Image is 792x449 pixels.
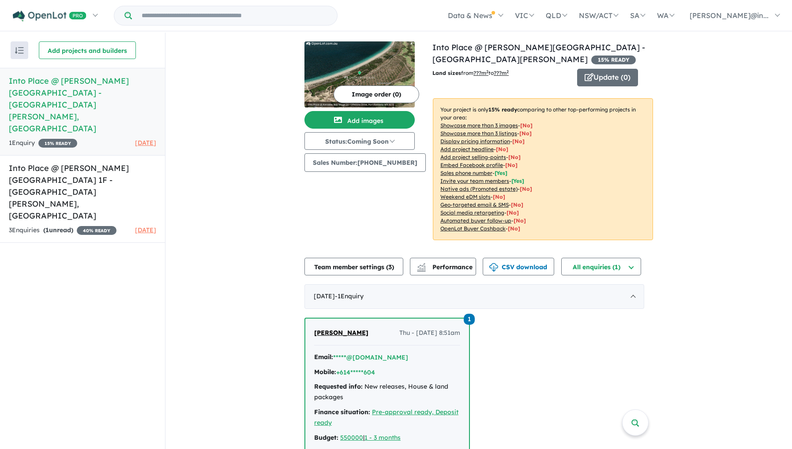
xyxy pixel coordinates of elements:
button: Sales Number:[PHONE_NUMBER] [304,153,426,172]
span: [ No ] [519,130,532,137]
span: [No] [520,186,532,192]
button: Image order (0) [334,85,419,103]
span: [ Yes ] [511,178,524,184]
u: ???m [494,70,509,76]
u: Native ads (Promoted estate) [440,186,518,192]
a: 1 [464,313,475,325]
button: Add projects and builders [39,41,136,59]
span: 1 [45,226,49,234]
span: to [488,70,509,76]
span: - 1 Enquir y [335,292,364,300]
a: Pre-approval ready, Deposit ready [314,408,458,427]
b: 15 % ready [488,106,517,113]
span: 1 [464,314,475,325]
img: Into Place @ Kennedy Bay Stage 2A - Port Kennedy [304,41,415,108]
u: Add project selling-points [440,154,506,160]
strong: Mobile: [314,368,336,376]
h5: Into Place @ [PERSON_NAME][GEOGRAPHIC_DATA] 1F - [GEOGRAPHIC_DATA][PERSON_NAME] , [GEOGRAPHIC_DATA] [9,162,156,222]
button: All enquiries (1) [561,258,641,275]
span: [No] [511,201,523,208]
u: OpenLot Buyer Cashback [440,225,506,232]
span: Thu - [DATE] 8:51am [399,328,460,338]
span: [PERSON_NAME]@in... [690,11,769,20]
span: [No] [507,209,519,216]
button: CSV download [483,258,554,275]
a: Into Place @ [PERSON_NAME][GEOGRAPHIC_DATA] - [GEOGRAPHIC_DATA][PERSON_NAME] [432,42,645,64]
div: | [314,433,460,443]
span: [DATE] [135,226,156,234]
span: Performance [418,263,473,271]
u: Display pricing information [440,138,510,145]
div: New releases, House & land packages [314,382,460,403]
span: [DATE] [135,139,156,147]
span: [ No ] [505,162,518,168]
u: Weekend eDM slots [440,193,491,200]
span: [No] [493,193,505,200]
u: ??? m [473,70,488,76]
b: Land sizes [432,70,461,76]
span: 15 % READY [591,56,636,64]
span: 15 % READY [38,139,77,148]
img: download icon [489,263,498,272]
u: Showcase more than 3 listings [440,130,517,137]
a: [PERSON_NAME] [314,328,368,338]
span: [ No ] [508,154,521,160]
span: [No] [514,217,526,224]
h5: Into Place @ [PERSON_NAME][GEOGRAPHIC_DATA] - [GEOGRAPHIC_DATA][PERSON_NAME] , [GEOGRAPHIC_DATA] [9,75,156,134]
img: Openlot PRO Logo White [13,11,86,22]
u: Geo-targeted email & SMS [440,201,509,208]
span: [No] [508,225,520,232]
img: bar-chart.svg [417,266,426,271]
button: Team member settings (3) [304,258,403,275]
p: Your project is only comparing to other top-performing projects in your area: - - - - - - - - - -... [433,98,653,240]
strong: Finance situation: [314,408,370,416]
a: 550000 [340,434,363,442]
span: [ Yes ] [495,170,507,176]
div: 1 Enquir y [9,138,77,148]
u: Automated buyer follow-up [440,217,511,224]
strong: Email: [314,353,333,361]
strong: Budget: [314,434,338,442]
span: [ No ] [512,138,525,145]
u: Invite your team members [440,178,509,184]
span: [ No ] [496,146,508,152]
strong: ( unread) [43,226,73,234]
sup: 2 [486,69,488,74]
u: Sales phone number [440,170,492,176]
p: from [432,69,571,78]
a: 1 - 3 months [364,434,401,442]
span: 3 [388,263,392,271]
sup: 2 [507,69,509,74]
u: Add project headline [440,146,494,152]
u: Showcase more than 3 images [440,122,518,129]
button: Update (0) [577,69,638,86]
button: Add images [304,111,415,129]
u: Embed Facebook profile [440,162,503,168]
button: Performance [410,258,476,275]
div: [DATE] [304,284,644,309]
u: Social media retargeting [440,209,504,216]
strong: Requested info: [314,382,363,390]
span: [ No ] [520,122,533,129]
input: Try estate name, suburb, builder or developer [134,6,335,25]
img: line-chart.svg [417,263,425,268]
span: [PERSON_NAME] [314,329,368,337]
span: 40 % READY [77,226,116,235]
button: Status:Coming Soon [304,132,415,150]
img: sort.svg [15,47,24,54]
div: 3 Enquir ies [9,225,116,236]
